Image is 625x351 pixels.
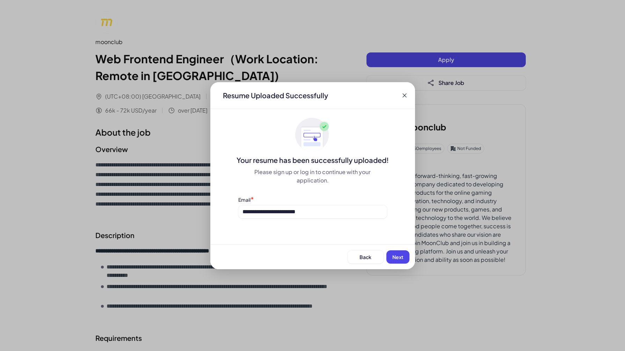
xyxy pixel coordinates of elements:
[392,254,404,260] span: Next
[210,155,415,165] div: Your resume has been successfully uploaded!
[238,196,250,203] label: Email
[295,117,330,152] img: ApplyedMaskGroup3.svg
[348,250,384,264] button: Back
[386,250,409,264] button: Next
[359,254,371,260] span: Back
[217,91,334,100] div: Resume Uploaded Successfully
[238,168,387,185] div: Please sign up or log in to continue with your application.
